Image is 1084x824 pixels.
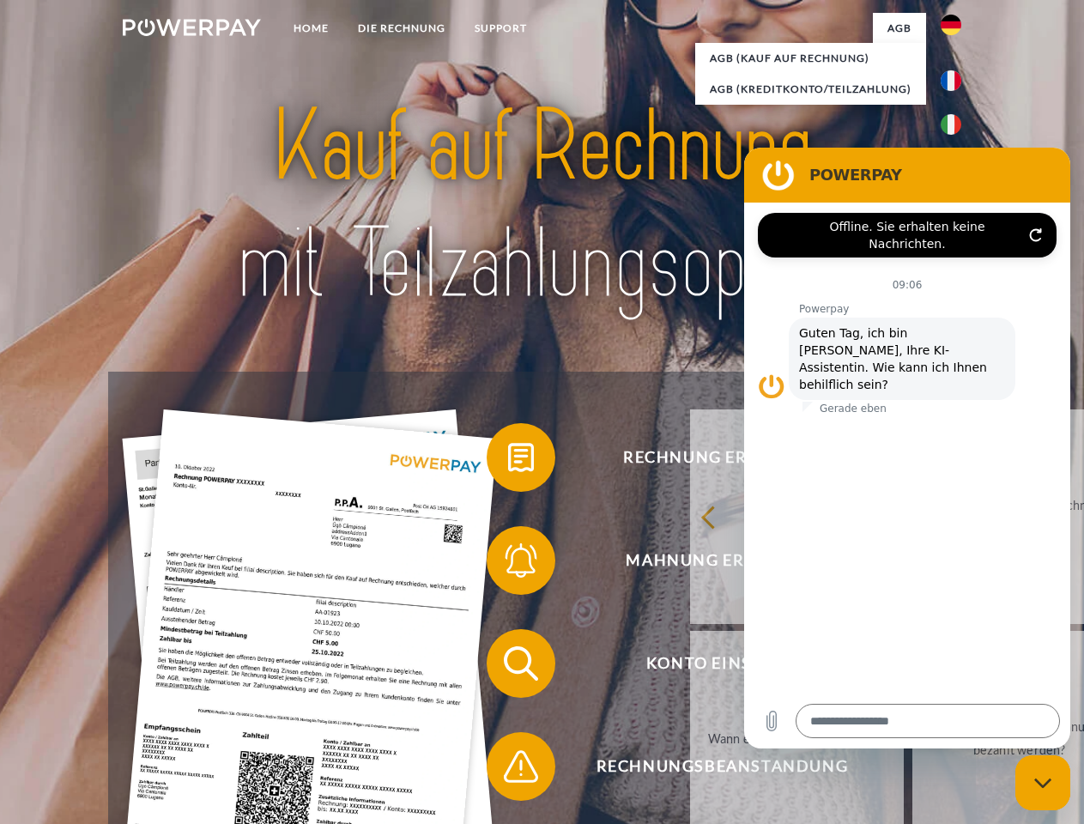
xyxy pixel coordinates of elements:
[873,13,926,44] a: agb
[164,82,920,329] img: title-powerpay_de.svg
[460,13,542,44] a: SUPPORT
[123,19,261,36] img: logo-powerpay-white.svg
[1015,755,1070,810] iframe: Schaltfläche zum Öffnen des Messaging-Fensters; Konversation läuft
[695,43,926,74] a: AGB (Kauf auf Rechnung)
[279,13,343,44] a: Home
[700,726,893,749] div: Wann erhalte ich die Rechnung?
[941,114,961,135] img: it
[343,13,460,44] a: DIE RECHNUNG
[500,436,542,479] img: qb_bill.svg
[941,15,961,35] img: de
[500,745,542,788] img: qb_warning.svg
[500,642,542,685] img: qb_search.svg
[941,70,961,91] img: fr
[487,732,933,801] button: Rechnungsbeanstandung
[487,526,933,595] button: Mahnung erhalten?
[500,539,542,582] img: qb_bell.svg
[744,148,1070,748] iframe: Messaging-Fenster
[700,505,893,528] div: zurück
[487,629,933,698] button: Konto einsehen
[695,74,926,105] a: AGB (Kreditkonto/Teilzahlung)
[487,423,933,492] button: Rechnung erhalten?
